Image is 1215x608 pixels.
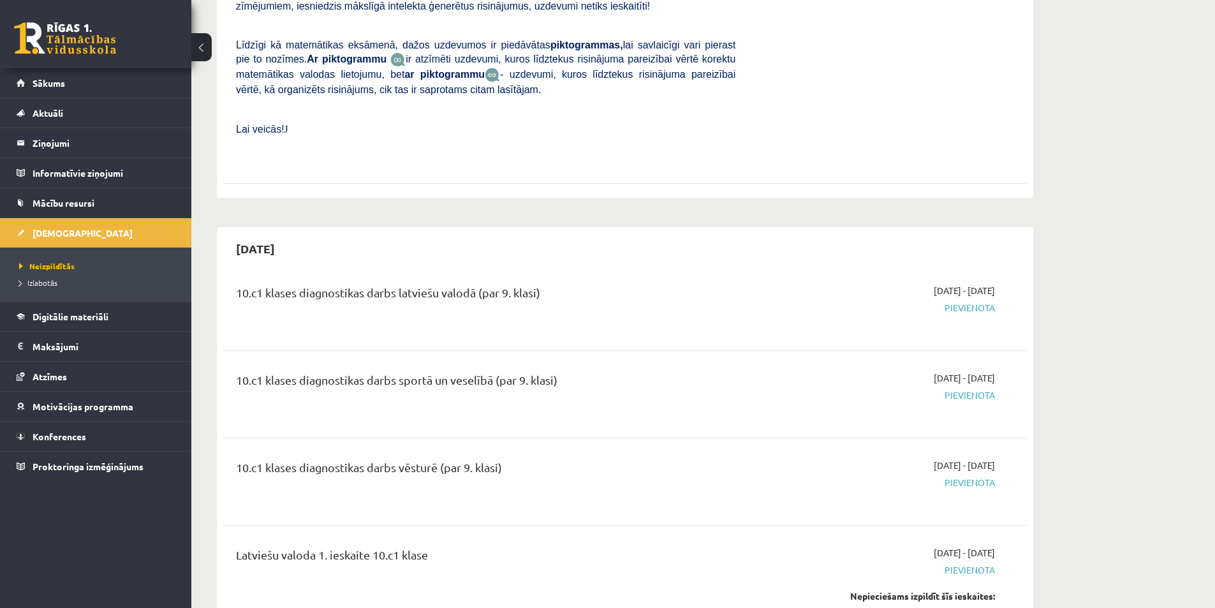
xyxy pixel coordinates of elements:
[19,261,75,271] span: Neizpildītās
[17,422,175,451] a: Konferences
[404,69,485,80] b: ar piktogrammu
[33,311,108,322] span: Digitālie materiāli
[19,278,57,288] span: Izlabotās
[755,389,995,402] span: Pievienota
[17,128,175,158] a: Ziņojumi
[485,68,500,82] img: wKvN42sLe3LLwAAAABJRU5ErkJggg==
[307,54,387,64] b: Ar piktogrammu
[17,452,175,481] a: Proktoringa izmēģinājums
[33,431,86,442] span: Konferences
[236,546,735,570] div: Latviešu valoda 1. ieskaite 10.c1 klase
[17,188,175,218] a: Mācību resursi
[33,227,133,239] span: [DEMOGRAPHIC_DATA]
[17,302,175,331] a: Digitālie materiāli
[755,563,995,577] span: Pievienota
[17,68,175,98] a: Sākums
[755,589,995,603] div: Nepieciešams izpildīt šīs ieskaites:
[19,260,179,272] a: Neizpildītās
[33,77,65,89] span: Sākums
[33,371,67,382] span: Atzīmes
[755,301,995,315] span: Pievienota
[17,332,175,361] a: Maksājumi
[17,98,175,128] a: Aktuāli
[33,197,94,209] span: Mācību resursi
[284,124,288,135] span: J
[934,284,995,297] span: [DATE] - [DATE]
[17,362,175,391] a: Atzīmes
[934,459,995,472] span: [DATE] - [DATE]
[236,40,735,64] span: Līdzīgi kā matemātikas eksāmenā, dažos uzdevumos ir piedāvātas lai savlaicīgi vari pierast pie to...
[550,40,623,50] b: piktogrammas,
[33,107,63,119] span: Aktuāli
[17,158,175,188] a: Informatīvie ziņojumi
[236,459,735,482] div: 10.c1 klases diagnostikas darbs vēsturē (par 9. klasi)
[236,54,735,80] span: ir atzīmēti uzdevumi, kuros līdztekus risinājuma pareizībai vērtē korektu matemātikas valodas lie...
[236,124,284,135] span: Lai veicās!
[17,218,175,248] a: [DEMOGRAPHIC_DATA]
[33,158,175,188] legend: Informatīvie ziņojumi
[236,284,735,308] div: 10.c1 klases diagnostikas darbs latviešu valodā (par 9. klasi)
[19,277,179,288] a: Izlabotās
[33,401,133,412] span: Motivācijas programma
[390,52,406,67] img: JfuEzvunn4EvwAAAAASUVORK5CYII=
[17,392,175,421] a: Motivācijas programma
[33,332,175,361] legend: Maksājumi
[223,234,288,263] h2: [DATE]
[236,371,735,395] div: 10.c1 klases diagnostikas darbs sportā un veselībā (par 9. klasi)
[755,476,995,489] span: Pievienota
[934,371,995,385] span: [DATE] - [DATE]
[14,22,116,54] a: Rīgas 1. Tālmācības vidusskola
[33,461,144,472] span: Proktoringa izmēģinājums
[934,546,995,560] span: [DATE] - [DATE]
[33,128,175,158] legend: Ziņojumi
